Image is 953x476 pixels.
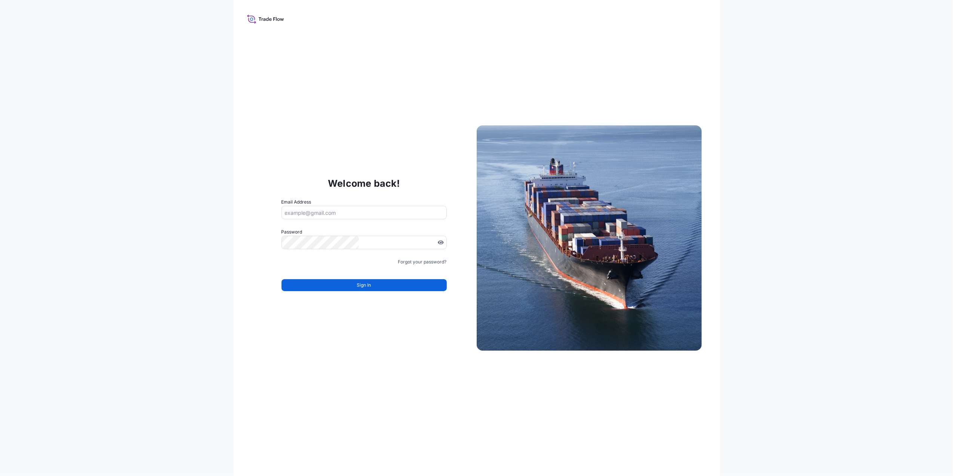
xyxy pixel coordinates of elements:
[282,228,447,236] label: Password
[357,281,371,289] span: Sign In
[282,206,447,219] input: example@gmail.com
[282,198,311,206] label: Email Address
[398,258,447,266] a: Forgot your password?
[282,279,447,291] button: Sign In
[328,177,400,189] p: Welcome back!
[438,239,444,245] button: Show password
[477,125,702,351] img: Ship illustration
